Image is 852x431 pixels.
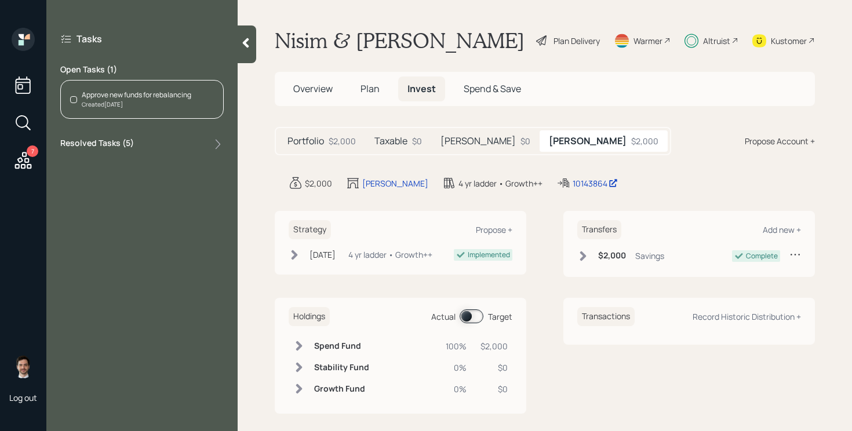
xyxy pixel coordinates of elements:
div: $2,000 [305,177,332,189]
div: $2,000 [631,135,658,147]
div: Approve new funds for rebalancing [82,90,191,100]
div: Savings [635,250,664,262]
div: Created [DATE] [82,100,191,109]
div: 0% [446,361,467,374]
label: Resolved Tasks ( 5 ) [60,137,134,151]
div: $0 [520,135,530,147]
div: 4 yr ladder • Growth++ [458,177,542,189]
h6: Transactions [577,307,635,326]
h5: [PERSON_NAME] [549,136,627,147]
span: Plan [361,82,380,95]
div: 7 [27,145,38,157]
div: Implemented [468,250,510,260]
span: Spend & Save [464,82,521,95]
div: 0% [446,383,467,395]
div: [PERSON_NAME] [362,177,428,189]
h6: Strategy [289,220,331,239]
div: Propose + [476,224,512,235]
div: Add new + [763,224,801,235]
div: $2,000 [480,340,508,352]
div: Log out [9,392,37,403]
div: Propose Account + [745,135,815,147]
div: Record Historic Distribution + [693,311,801,322]
label: Open Tasks ( 1 ) [60,64,224,75]
div: [DATE] [310,249,336,261]
div: Kustomer [771,35,807,47]
h5: Taxable [374,136,407,147]
span: Invest [407,82,436,95]
h6: Transfers [577,220,621,239]
h5: [PERSON_NAME] [440,136,516,147]
label: Tasks [77,32,102,45]
h6: $2,000 [598,251,626,261]
div: Altruist [703,35,730,47]
div: 4 yr ladder • Growth++ [348,249,432,261]
h5: Portfolio [287,136,324,147]
div: Target [488,311,512,323]
h1: Nisim & [PERSON_NAME] [275,28,525,53]
div: 10143864 [573,177,618,189]
div: Plan Delivery [554,35,600,47]
h6: Growth Fund [314,384,369,394]
div: $0 [480,361,508,374]
span: Overview [293,82,333,95]
div: Actual [431,311,456,323]
h6: Stability Fund [314,363,369,372]
div: $0 [480,383,508,395]
h6: Holdings [289,307,330,326]
div: Warmer [633,35,662,47]
div: Complete [746,251,778,261]
h6: Spend Fund [314,341,369,351]
div: $2,000 [329,135,356,147]
img: jonah-coleman-headshot.png [12,355,35,378]
div: $0 [412,135,422,147]
div: 100% [446,340,467,352]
